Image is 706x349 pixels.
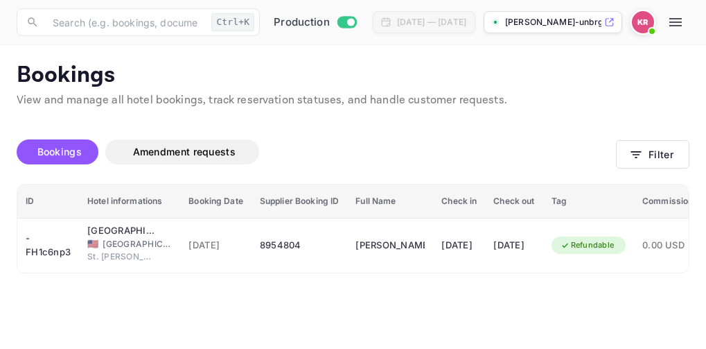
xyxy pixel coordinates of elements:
[642,238,693,253] span: 0.00 USD
[274,15,330,31] span: Production
[211,13,254,31] div: Ctrl+K
[87,250,157,263] span: St. [PERSON_NAME]
[87,224,157,238] div: Red Lion Hotel & Conference Center St. George, UT
[441,235,477,257] div: [DATE]
[180,185,251,219] th: Booking Date
[485,185,542,219] th: Check out
[355,235,425,257] div: John Carey
[87,239,98,248] span: United States of America
[103,238,172,250] span: [GEOGRAPHIC_DATA]
[17,139,616,164] div: account-settings tabs
[188,238,243,253] span: [DATE]
[17,62,689,90] p: Bookings
[133,146,236,158] span: Amendment requests
[616,140,689,169] button: Filter
[543,185,635,219] th: Tag
[551,237,624,254] div: Refundable
[433,185,485,219] th: Check in
[37,146,82,158] span: Bookings
[493,235,534,257] div: [DATE]
[251,185,347,219] th: Supplier Booking ID
[268,15,362,31] div: Switch to Sandbox mode
[26,235,71,257] div: -FH1c6np3
[505,16,601,28] p: [PERSON_NAME]-unbrg.[PERSON_NAME]...
[632,11,654,33] img: Kobus Roux
[44,8,206,36] input: Search (e.g. bookings, documentation)
[634,185,701,219] th: Commission
[260,235,339,257] div: 8954804
[17,185,79,219] th: ID
[17,92,689,109] p: View and manage all hotel bookings, track reservation statuses, and handle customer requests.
[397,16,466,28] div: [DATE] — [DATE]
[79,185,180,219] th: Hotel informations
[347,185,433,219] th: Full Name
